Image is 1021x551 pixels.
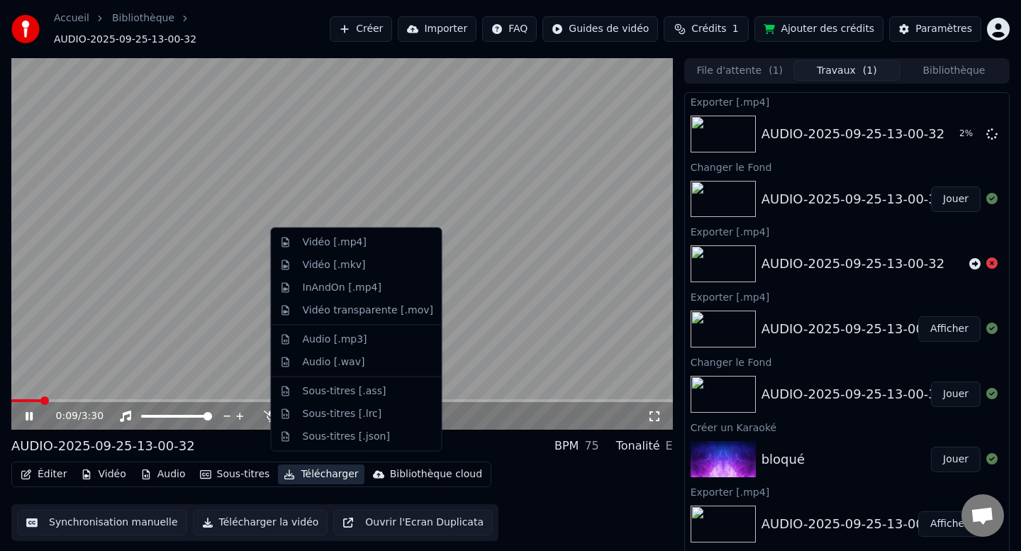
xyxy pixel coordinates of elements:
div: BPM [554,438,579,455]
div: Exporter [.mp4] [685,483,1009,500]
button: Afficher [918,511,981,537]
button: Jouer [931,187,981,212]
div: E [666,438,673,455]
span: Crédits [691,22,726,36]
button: FAQ [482,16,537,42]
div: Vidéo [.mkv] [303,257,366,272]
span: ( 1 ) [769,64,783,78]
button: Afficher [918,316,981,342]
button: Jouer [931,447,981,472]
div: AUDIO-2025-09-25-13-00-32 [11,436,195,456]
div: Vidéo [.mp4] [303,235,367,250]
div: Vidéo transparente [.mov] [303,303,433,317]
button: Sous-titres [194,464,276,484]
div: AUDIO-2025-09-25-13-00-32 [761,319,945,339]
div: AUDIO-2025-09-25-13-00-32 [761,254,945,274]
button: File d'attente [686,60,793,81]
button: Ouvrir l'Ecran Duplicata [333,510,493,535]
button: Importer [398,16,476,42]
div: / [56,409,90,423]
div: AUDIO-2025-09-25-13-00-32 [761,384,945,404]
nav: breadcrumb [54,11,330,47]
img: youka [11,15,40,43]
div: Tonalité [616,438,660,455]
div: AUDIO-2025-09-25-13-00-32 [761,189,945,209]
button: Ajouter des crédits [754,16,883,42]
div: 75 [584,438,598,455]
div: Paramètres [915,22,972,36]
span: AUDIO-2025-09-25-13-00-32 [54,33,196,47]
div: Changer le Fond [685,353,1009,370]
span: 1 [732,22,739,36]
button: Bibliothèque [900,60,1008,81]
div: bloqué [761,450,805,469]
div: Changer le Fond [685,158,1009,175]
button: Travaux [793,60,900,81]
button: Éditer [15,464,72,484]
div: Exporter [.mp4] [685,223,1009,240]
div: Sous-titres [.json] [303,429,390,443]
button: Synchronisation manuelle [17,510,187,535]
div: AUDIO-2025-09-25-13-00-32 [761,514,945,534]
div: Bibliothèque cloud [390,467,482,482]
button: Télécharger [278,464,364,484]
button: Vidéo [75,464,131,484]
a: Bibliothèque [112,11,174,26]
button: Télécharger la vidéo [193,510,328,535]
span: 3:30 [82,409,104,423]
div: Exporter [.mp4] [685,288,1009,305]
div: AUDIO-2025-09-25-13-00-32 [761,124,945,144]
span: 0:09 [56,409,78,423]
button: Créer [330,16,392,42]
div: Audio [.wav] [303,355,365,369]
button: Guides de vidéo [542,16,658,42]
div: Audio [.mp3] [303,332,367,346]
div: Sous-titres [.lrc] [303,406,382,421]
div: Sous-titres [.ass] [303,384,386,398]
button: Paramètres [889,16,981,42]
div: 2 % [959,128,981,140]
a: Accueil [54,11,89,26]
button: Audio [135,464,191,484]
div: Exporter [.mp4] [685,93,1009,110]
span: ( 1 ) [863,64,877,78]
div: Ouvrir le chat [961,494,1004,537]
button: Jouer [931,382,981,407]
div: Créer un Karaoké [685,418,1009,435]
button: Crédits1 [664,16,749,42]
div: InAndOn [.mp4] [303,280,382,294]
